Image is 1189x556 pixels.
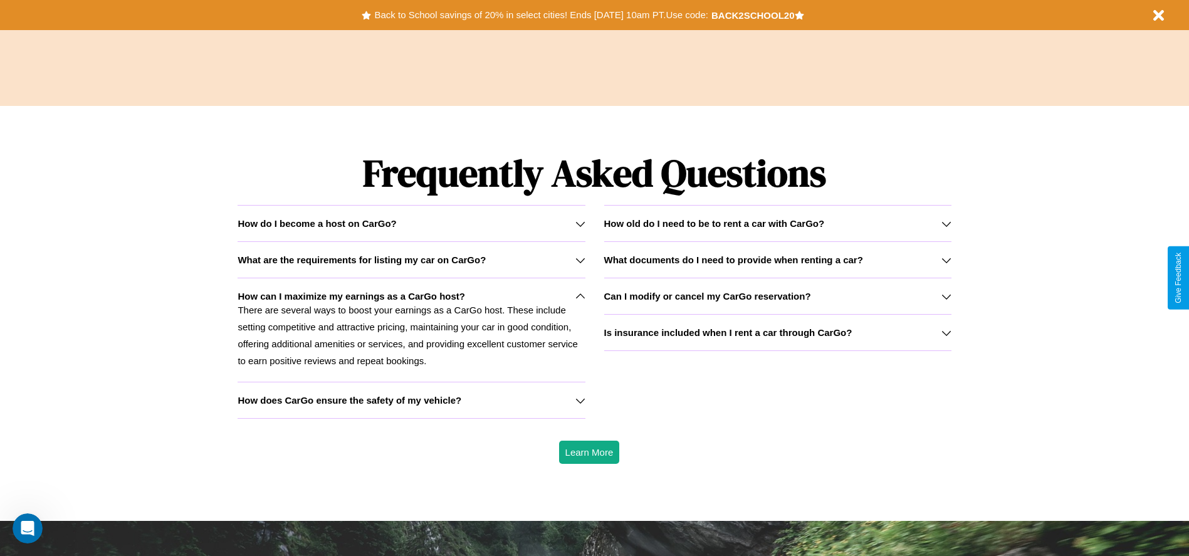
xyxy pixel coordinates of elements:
h3: What documents do I need to provide when renting a car? [604,254,863,265]
h3: Can I modify or cancel my CarGo reservation? [604,291,811,302]
h3: How can I maximize my earnings as a CarGo host? [238,291,465,302]
h3: How old do I need to be to rent a car with CarGo? [604,218,825,229]
b: BACK2SCHOOL20 [711,10,795,21]
iframe: Intercom live chat [13,513,43,543]
p: There are several ways to boost your earnings as a CarGo host. These include setting competitive ... [238,302,585,369]
h3: What are the requirements for listing my car on CarGo? [238,254,486,265]
h1: Frequently Asked Questions [238,141,951,205]
button: Learn More [559,441,620,464]
button: Back to School savings of 20% in select cities! Ends [DATE] 10am PT.Use code: [371,6,711,24]
h3: How do I become a host on CarGo? [238,218,396,229]
div: Give Feedback [1174,253,1183,303]
h3: Is insurance included when I rent a car through CarGo? [604,327,852,338]
h3: How does CarGo ensure the safety of my vehicle? [238,395,461,406]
